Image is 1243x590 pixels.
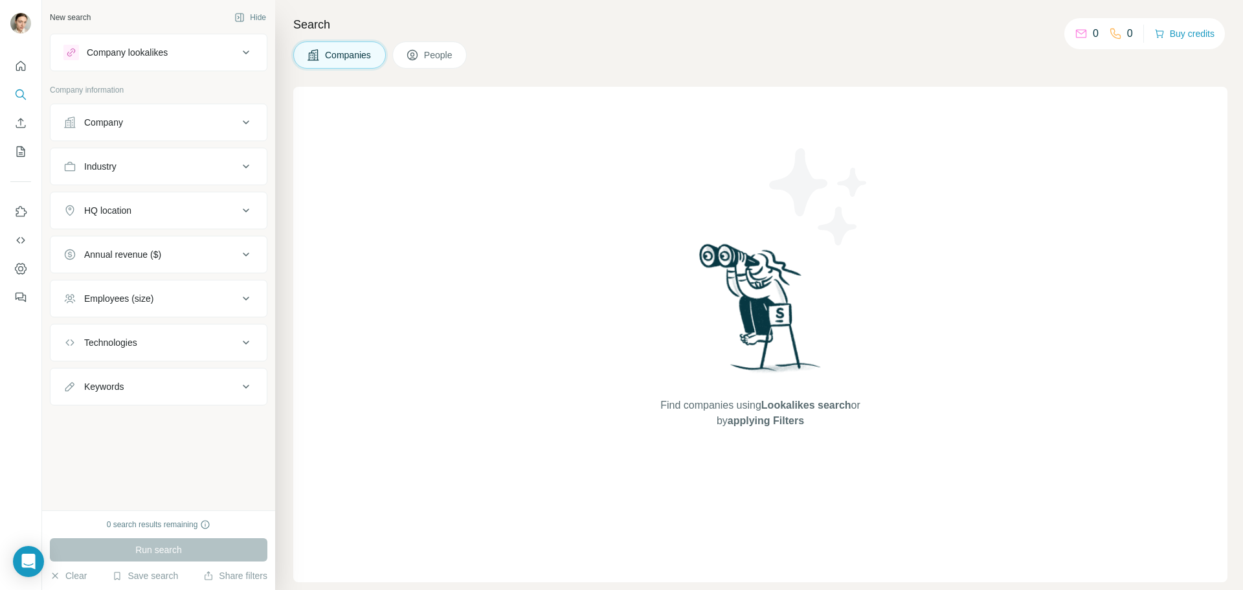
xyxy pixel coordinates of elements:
[50,107,267,138] button: Company
[87,46,168,59] div: Company lookalikes
[10,286,31,309] button: Feedback
[50,327,267,358] button: Technologies
[10,83,31,106] button: Search
[656,398,864,429] span: Find companies using or by
[225,8,275,27] button: Hide
[50,371,267,402] button: Keywords
[13,546,44,577] div: Open Intercom Messenger
[50,195,267,226] button: HQ location
[293,16,1227,34] h4: Search
[761,139,877,255] img: Surfe Illustration - Stars
[50,239,267,270] button: Annual revenue ($)
[693,240,828,385] img: Surfe Illustration - Woman searching with binoculars
[84,116,123,129] div: Company
[203,569,267,582] button: Share filters
[10,257,31,280] button: Dashboard
[1093,26,1099,41] p: 0
[50,569,87,582] button: Clear
[10,229,31,252] button: Use Surfe API
[50,151,267,182] button: Industry
[50,84,267,96] p: Company information
[50,12,91,23] div: New search
[728,415,804,426] span: applying Filters
[84,248,161,261] div: Annual revenue ($)
[84,292,153,305] div: Employees (size)
[10,111,31,135] button: Enrich CSV
[84,380,124,393] div: Keywords
[84,336,137,349] div: Technologies
[761,400,851,411] span: Lookalikes search
[84,204,131,217] div: HQ location
[10,13,31,34] img: Avatar
[10,140,31,163] button: My lists
[84,160,117,173] div: Industry
[107,519,211,530] div: 0 search results remaining
[325,49,372,62] span: Companies
[1127,26,1133,41] p: 0
[1154,25,1215,43] button: Buy credits
[112,569,178,582] button: Save search
[424,49,454,62] span: People
[10,54,31,78] button: Quick start
[10,200,31,223] button: Use Surfe on LinkedIn
[50,37,267,68] button: Company lookalikes
[50,283,267,314] button: Employees (size)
